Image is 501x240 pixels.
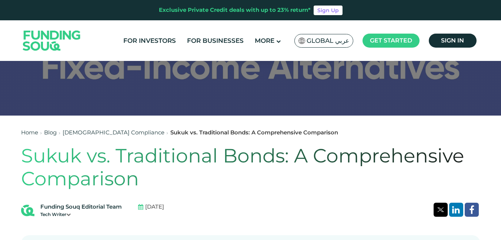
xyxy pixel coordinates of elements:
img: Logo [16,22,88,59]
img: twitter [437,208,444,212]
a: [DEMOGRAPHIC_DATA] Compliance [63,129,164,136]
div: Exclusive Private Credit deals with up to 23% return* [159,6,311,14]
a: Blog [44,129,57,136]
a: Home [21,129,38,136]
a: For Businesses [185,35,246,47]
h1: Sukuk vs. Traditional Bonds: A Comprehensive Comparison [21,144,480,191]
div: Sukuk vs. Traditional Bonds: A Comprehensive Comparison [170,128,338,137]
span: Global عربي [307,37,349,45]
span: [DATE] [145,203,164,211]
div: Funding Souq Editorial Team [40,203,122,211]
span: Sign in [441,37,464,44]
a: Sign in [429,34,477,48]
a: Sign Up [314,6,343,15]
div: Tech Writer [40,211,122,218]
a: For Investors [121,35,178,47]
span: Get started [370,37,412,44]
img: Blog Author [21,204,34,217]
img: SA Flag [298,38,305,44]
span: More [255,37,274,44]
